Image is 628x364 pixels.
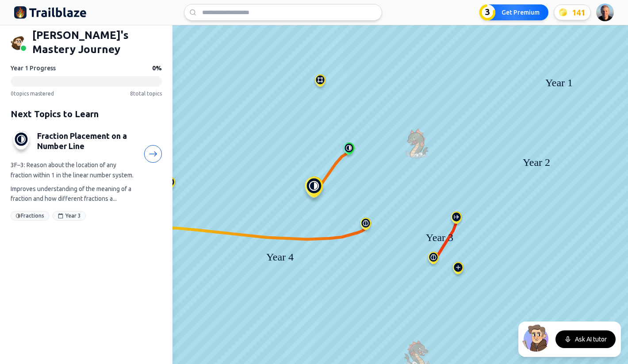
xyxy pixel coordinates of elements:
[537,75,581,88] div: Year 1
[449,211,463,227] img: Decomposing Three-digit Numbers
[537,75,581,91] div: Year 1
[313,74,327,90] img: Drawing and Analyzing Polygons
[11,108,162,120] h2: Next Topics to Learn
[555,330,616,348] button: Ask AI tutor
[37,131,134,151] h3: Fraction Placement on a Number Line
[572,6,585,19] span: 141
[479,4,548,20] button: 3Get Premium
[417,230,462,245] div: Year 3
[11,211,49,221] div: Fractions
[596,4,614,21] img: ACg8ocLVxQ1Wu2T8akHoeqeZjBgdDgA07w1zwGNtHwoELAzSpgfDD1gg=s96-c
[53,211,86,221] div: Year 3
[514,154,559,170] div: Year 2
[417,230,462,243] div: Year 3
[11,131,32,155] img: Fraction Placement on a Number Line icon
[258,249,302,262] div: Year 4
[359,218,373,234] img: Multiplication and Division Fact Mastery
[426,252,440,268] img: Scaling Number Facts by 10
[300,176,328,203] img: Fraction Placement on a Number Line
[11,35,25,50] img: boy avatar
[11,160,134,204] div: 3F–3: Reason about the location of any fraction within 1 in the linear number system. Improves un...
[451,262,465,278] img: Columnar Addition and Subtraction
[258,249,302,265] div: Year 4
[32,28,162,57] h1: [PERSON_NAME] 's Mastery Journey
[11,64,56,73] h3: Year 1 Progress
[522,323,550,352] img: North
[130,90,162,97] span: 8 total topics
[342,142,356,158] img: Finding Unit Fractions of Quantities
[152,64,162,73] span: 0 %
[11,90,54,97] span: 0 topics mastered
[514,154,559,168] div: Year 2
[14,5,87,19] img: Trailblaze Education Logo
